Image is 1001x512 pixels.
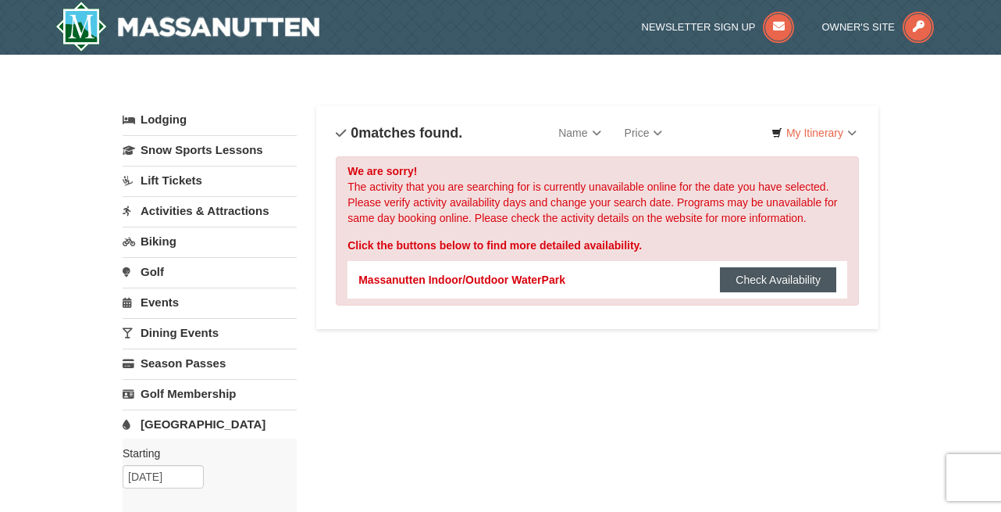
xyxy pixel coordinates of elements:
a: Biking [123,227,297,256]
button: Check Availability [720,267,836,292]
a: Golf Membership [123,379,297,408]
strong: We are sorry! [347,165,417,177]
div: The activity that you are searching for is currently unavailable online for the date you have sel... [336,156,859,306]
a: Price [613,117,675,149]
span: 0 [351,125,358,141]
a: Dining Events [123,318,297,347]
a: Owner's Site [822,21,935,33]
label: Starting [123,446,285,461]
a: Season Passes [123,349,297,378]
a: Golf [123,257,297,286]
a: Lift Tickets [123,166,297,195]
span: Owner's Site [822,21,896,33]
a: My Itinerary [761,121,867,145]
a: Name [547,117,612,149]
a: [GEOGRAPHIC_DATA] [123,410,297,439]
a: Events [123,288,297,317]
a: Newsletter Sign Up [642,21,795,33]
span: Newsletter Sign Up [642,21,756,33]
div: Click the buttons below to find more detailed availability. [347,238,847,253]
div: Massanutten Indoor/Outdoor WaterPark [358,272,565,288]
a: Snow Sports Lessons [123,135,297,164]
a: Lodging [123,106,297,134]
h4: matches found. [336,125,462,141]
img: Massanutten Resort Logo [55,2,319,52]
a: Massanutten Resort [55,2,319,52]
a: Activities & Attractions [123,196,297,225]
